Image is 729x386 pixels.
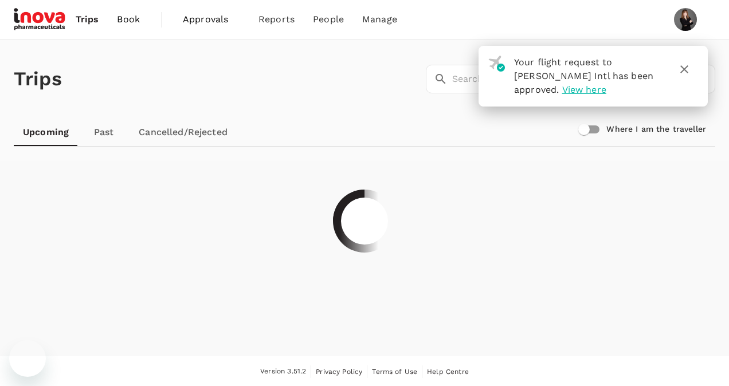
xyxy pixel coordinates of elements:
[130,119,237,146] a: Cancelled/Rejected
[674,8,697,31] img: Penpak Burintanachat
[427,368,469,376] span: Help Centre
[488,56,505,72] img: flight-approved
[362,13,397,26] span: Manage
[9,340,46,377] iframe: Button to launch messaging window
[562,84,606,95] span: View here
[316,365,362,378] a: Privacy Policy
[14,40,62,119] h1: Trips
[14,7,66,32] img: iNova Pharmaceuticals
[514,57,653,95] span: Your flight request to [PERSON_NAME] Intl has been approved.
[313,13,344,26] span: People
[316,368,362,376] span: Privacy Policy
[260,366,306,377] span: Version 3.51.2
[117,13,140,26] span: Book
[452,65,715,93] input: Search by travellers, trips, or destination, label, team
[258,13,295,26] span: Reports
[78,119,130,146] a: Past
[372,368,417,376] span: Terms of Use
[76,13,99,26] span: Trips
[606,123,706,136] h6: Where I am the traveller
[183,13,240,26] span: Approvals
[427,365,469,378] a: Help Centre
[372,365,417,378] a: Terms of Use
[14,119,78,146] a: Upcoming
